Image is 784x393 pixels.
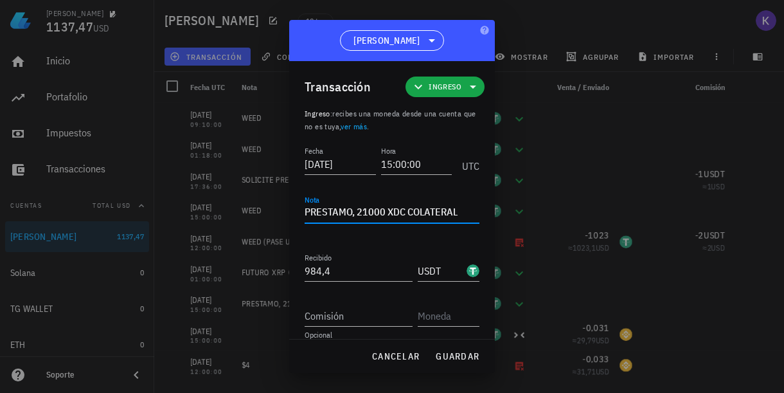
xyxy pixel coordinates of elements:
[305,253,332,262] label: Recibido
[418,306,477,326] input: Moneda
[305,331,479,339] div: Opcional
[371,351,420,362] span: cancelar
[366,345,425,368] button: cancelar
[305,107,479,133] p: :
[430,345,485,368] button: guardar
[305,109,330,118] span: Ingreso
[457,146,479,178] div: UTC
[353,34,420,47] span: [PERSON_NAME]
[418,260,464,281] input: Moneda
[341,122,367,131] a: ver más
[305,109,476,131] span: recibes una moneda desde una cuenta que no es tuya, .
[435,351,479,362] span: guardar
[429,80,461,93] span: Ingreso
[467,264,479,277] div: USDT-icon
[381,146,396,156] label: Hora
[305,195,319,205] label: Nota
[305,146,323,156] label: Fecha
[305,77,371,97] div: Transacción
